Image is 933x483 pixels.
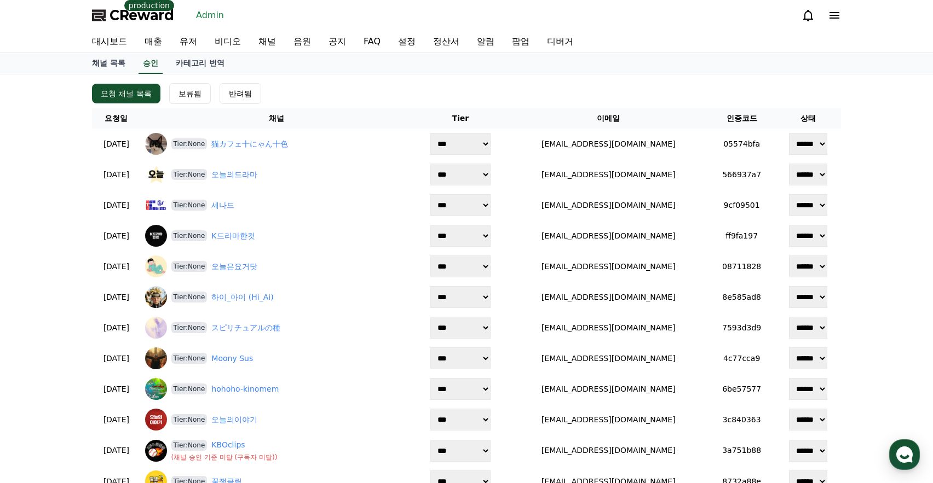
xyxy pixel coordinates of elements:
a: CReward [92,7,174,24]
a: hohoho-kinomem [211,383,279,395]
td: [EMAIL_ADDRESS][DOMAIN_NAME] [509,190,709,220]
span: Tier:None [171,138,208,149]
span: Tier:None [171,292,208,302]
a: スピリチュアルの種 [211,322,280,334]
td: 05574bfa [709,129,775,159]
td: 4c77cca9 [709,343,775,374]
a: Admin [192,7,228,24]
span: Tier:None [171,169,208,180]
td: [EMAIL_ADDRESS][DOMAIN_NAME] [509,129,709,159]
td: 3a751b88 [709,435,775,466]
td: 3c840363 [709,404,775,435]
button: 요청 채널 목록 [92,84,160,103]
td: 9cf09501 [709,190,775,220]
span: CReward [110,7,174,24]
img: 猫カフェ十にゃん十色 [145,133,167,155]
td: [EMAIL_ADDRESS][DOMAIN_NAME] [509,220,709,251]
th: 인증코드 [709,108,775,129]
img: 오늘은요거닷 [145,255,167,277]
a: 채널 [250,31,285,53]
span: Tier:None [171,261,208,272]
a: 공지 [320,31,355,53]
img: 하이_아이 (Hi_Ai) [145,286,167,308]
span: Tier:None [171,200,208,211]
p: [DATE] [96,445,136,456]
td: 6be57577 [709,374,775,404]
p: [DATE] [96,414,136,426]
th: 요청일 [92,108,141,129]
a: 알림 [468,31,503,53]
a: 승인 [139,53,163,74]
span: Tier:None [171,322,208,333]
a: 오늘은요거닷 [211,261,257,272]
p: [DATE] [96,292,136,303]
div: 요청 채널 목록 [101,88,152,99]
td: [EMAIL_ADDRESS][DOMAIN_NAME] [509,343,709,374]
a: 매출 [136,31,171,53]
a: 채널 목록 [83,53,134,74]
a: 유저 [171,31,206,53]
img: スピリチュアルの種 [145,317,167,339]
div: 반려됨 [229,88,252,99]
img: hohoho-kinomem [145,378,167,400]
p: ( 채널 승인 기준 미달 (구독자 미달) ) [171,453,278,462]
td: [EMAIL_ADDRESS][DOMAIN_NAME] [509,159,709,190]
th: 채널 [141,108,412,129]
a: KBOclips [211,439,245,451]
img: 오늘의이야기 [145,409,167,430]
button: 보류됨 [169,83,211,104]
p: [DATE] [96,261,136,272]
a: 디버거 [538,31,582,53]
img: Moony Sus [145,347,167,369]
div: 보류됨 [178,88,201,99]
img: 세나드 [145,194,167,216]
a: 설정 [389,31,424,53]
span: Tier:None [171,414,208,425]
a: 하이_아이 (Hi_Ai) [211,292,273,303]
a: 세나드 [211,200,234,211]
td: [EMAIL_ADDRESS][DOMAIN_NAME] [509,374,709,404]
a: 카테고리 번역 [167,53,233,74]
a: K드라마한컷 [211,230,255,242]
td: [EMAIL_ADDRESS][DOMAIN_NAME] [509,251,709,282]
button: 반려됨 [220,83,261,104]
p: [DATE] [96,200,136,211]
a: 오늘의이야기 [211,414,257,426]
td: 8e585ad8 [709,282,775,312]
p: [DATE] [96,383,136,395]
a: 오늘의드라마 [211,169,257,181]
img: KBOclips [145,440,167,462]
a: 猫カフェ十にゃん十色 [211,138,288,150]
p: [DATE] [96,138,136,150]
td: 08711828 [709,251,775,282]
p: [DATE] [96,353,136,364]
a: 정산서 [424,31,468,53]
a: FAQ [355,31,389,53]
td: 7593d3d9 [709,312,775,343]
span: Tier:None [171,440,208,451]
th: 상태 [775,108,841,129]
td: [EMAIL_ADDRESS][DOMAIN_NAME] [509,312,709,343]
td: ff9fa197 [709,220,775,251]
a: 팝업 [503,31,538,53]
p: [DATE] [96,322,136,334]
a: 대시보드 [83,31,136,53]
th: 이메일 [509,108,709,129]
td: [EMAIL_ADDRESS][DOMAIN_NAME] [509,404,709,435]
td: [EMAIL_ADDRESS][DOMAIN_NAME] [509,435,709,466]
img: 오늘의드라마 [145,164,167,185]
td: [EMAIL_ADDRESS][DOMAIN_NAME] [509,282,709,312]
p: [DATE] [96,230,136,242]
img: K드라마한컷 [145,225,167,247]
td: 566937a7 [709,159,775,190]
a: 비디오 [206,31,250,53]
p: [DATE] [96,169,136,181]
span: Tier:None [171,383,208,394]
a: Moony Sus [211,353,253,364]
span: Tier:None [171,230,208,241]
a: 음원 [285,31,320,53]
th: Tier [412,108,509,129]
span: Tier:None [171,353,208,364]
